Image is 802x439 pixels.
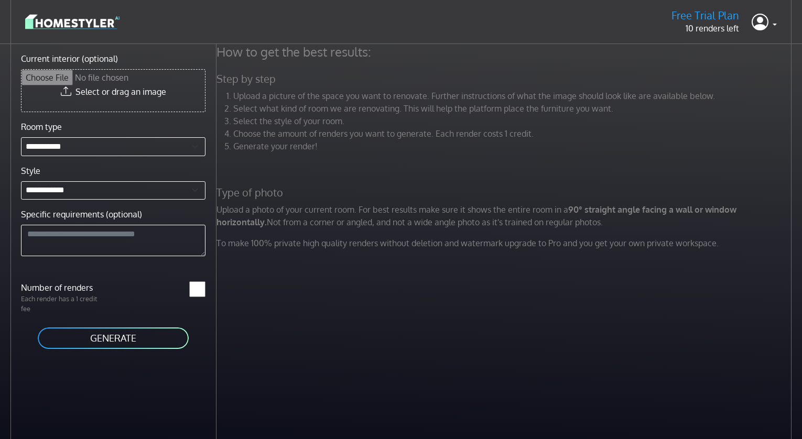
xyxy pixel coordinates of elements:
[25,13,120,31] img: logo-3de290ba35641baa71223ecac5eacb59cb85b4c7fdf211dc9aaecaaee71ea2f8.svg
[210,203,800,228] p: Upload a photo of your current room. For best results make sure it shows the entire room in a Not...
[210,44,800,60] h4: How to get the best results:
[21,52,118,65] label: Current interior (optional)
[21,164,40,177] label: Style
[15,281,113,294] label: Number of renders
[37,326,190,350] button: GENERATE
[21,208,142,221] label: Specific requirements (optional)
[671,9,739,22] h5: Free Trial Plan
[15,294,113,314] p: Each render has a 1 credit fee
[233,140,794,152] li: Generate your render!
[210,237,800,249] p: To make 100% private high quality renders without deletion and watermark upgrade to Pro and you g...
[210,72,800,85] h5: Step by step
[233,115,794,127] li: Select the style of your room.
[233,90,794,102] li: Upload a picture of the space you want to renovate. Further instructions of what the image should...
[233,127,794,140] li: Choose the amount of renders you want to generate. Each render costs 1 credit.
[233,102,794,115] li: Select what kind of room we are renovating. This will help the platform place the furniture you w...
[21,120,62,133] label: Room type
[671,22,739,35] p: 10 renders left
[210,186,800,199] h5: Type of photo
